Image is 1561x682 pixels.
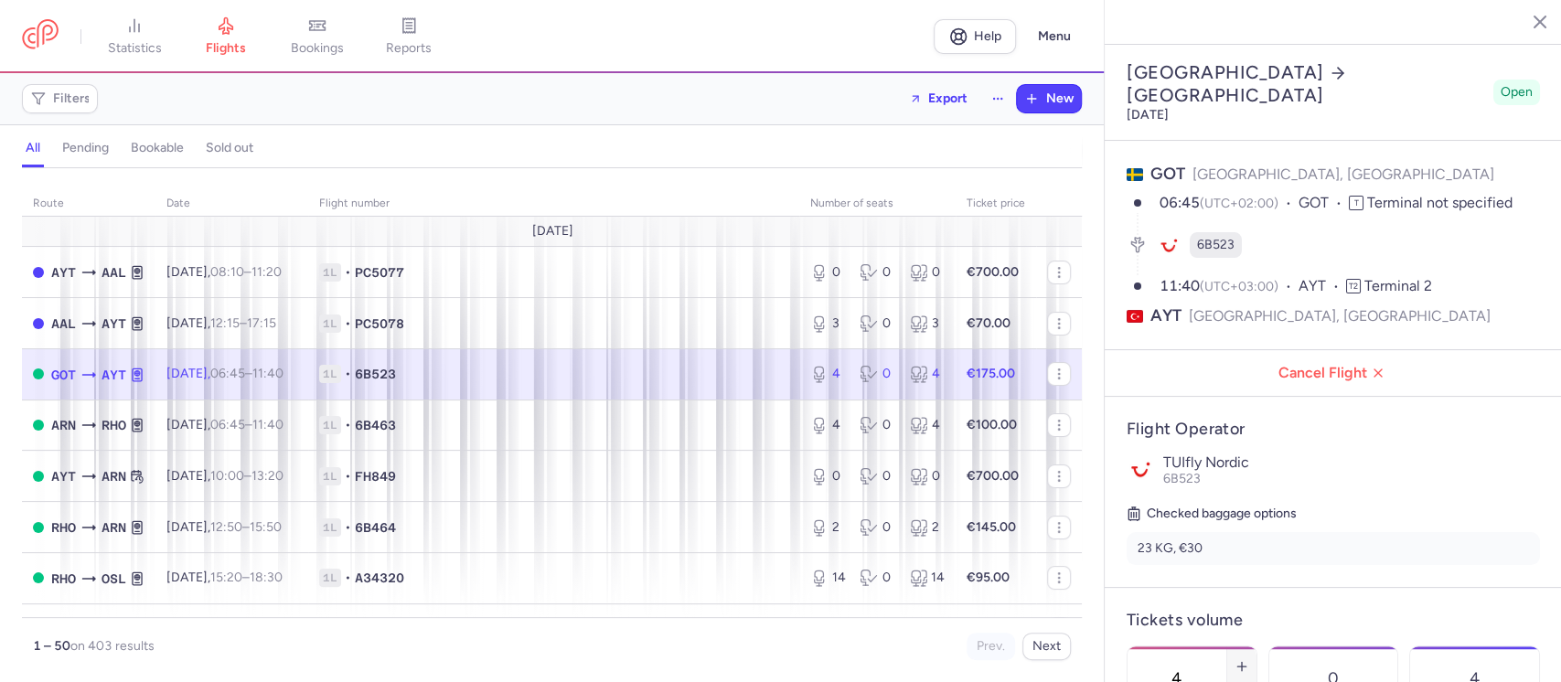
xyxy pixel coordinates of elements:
[102,415,126,435] span: RHO
[934,19,1016,54] a: Help
[51,466,76,486] span: AYT
[1160,194,1200,211] time: 06:45
[860,365,894,383] div: 0
[155,190,308,218] th: date
[102,466,126,486] span: ARN
[810,314,845,333] div: 3
[967,264,1019,280] strong: €700.00
[180,16,272,57] a: flights
[108,40,162,57] span: statistics
[363,16,454,57] a: reports
[319,263,341,282] span: 1L
[345,569,351,587] span: •
[910,416,945,434] div: 4
[51,517,76,538] span: RHO
[251,264,282,280] time: 11:20
[26,140,40,156] h4: all
[102,262,126,282] span: AAL
[1200,279,1278,294] span: (UTC+03:00)
[345,518,351,537] span: •
[23,85,97,112] button: Filters
[62,140,109,156] h4: pending
[967,633,1015,660] button: Prev.
[531,224,572,239] span: [DATE]
[210,315,276,331] span: –
[1197,236,1235,254] span: 6B523
[810,416,845,434] div: 4
[1027,19,1082,54] button: Menu
[210,570,242,585] time: 15:20
[355,467,396,485] span: FH849
[102,314,126,334] span: AYT
[967,366,1015,381] strong: €175.00
[799,190,956,218] th: number of seats
[1017,85,1081,112] button: New
[131,140,184,156] h4: bookable
[355,569,404,587] span: A34320
[250,519,282,535] time: 15:50
[1150,304,1181,327] span: AYT
[1127,610,1540,631] h4: Tickets volume
[967,315,1010,331] strong: €70.00
[1046,91,1074,106] span: New
[345,263,351,282] span: •
[345,416,351,434] span: •
[1160,277,1200,294] time: 11:40
[210,264,244,280] time: 08:10
[210,519,242,535] time: 12:50
[210,417,283,432] span: –
[51,262,76,282] span: AYT
[1163,471,1201,486] span: 6B523
[1346,279,1361,293] span: T2
[70,638,155,654] span: on 403 results
[210,519,282,535] span: –
[1022,633,1071,660] button: Next
[51,415,76,435] span: ARN
[345,365,351,383] span: •
[910,569,945,587] div: 14
[272,16,363,57] a: bookings
[910,518,945,537] div: 2
[166,570,283,585] span: [DATE],
[860,518,894,537] div: 0
[252,366,283,381] time: 11:40
[860,314,894,333] div: 0
[166,366,283,381] span: [DATE],
[89,16,180,57] a: statistics
[210,570,283,585] span: –
[53,91,91,106] span: Filters
[319,416,341,434] span: 1L
[860,416,894,434] div: 0
[810,365,845,383] div: 4
[1299,193,1349,214] span: GOT
[1163,454,1540,471] p: TUIfly Nordic
[345,467,351,485] span: •
[51,569,76,589] span: RHO
[210,468,283,484] span: –
[1127,107,1169,123] time: [DATE]
[247,315,276,331] time: 17:15
[166,519,282,535] span: [DATE],
[250,570,283,585] time: 18:30
[1349,196,1363,210] span: T
[33,638,70,654] strong: 1 – 50
[22,190,155,218] th: route
[251,468,283,484] time: 13:20
[810,569,845,587] div: 14
[910,314,945,333] div: 3
[166,468,283,484] span: [DATE],
[1127,61,1486,107] h2: [GEOGRAPHIC_DATA] [GEOGRAPHIC_DATA]
[355,416,396,434] span: 6B463
[166,417,283,432] span: [DATE],
[1127,454,1156,484] img: TUIfly Nordic logo
[1364,277,1432,294] span: Terminal 2
[210,264,282,280] span: –
[1127,419,1540,440] h4: Flight Operator
[319,467,341,485] span: 1L
[210,417,245,432] time: 06:45
[210,366,245,381] time: 06:45
[51,314,76,334] span: AAL
[166,315,276,331] span: [DATE],
[210,366,283,381] span: –
[355,365,396,383] span: 6B523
